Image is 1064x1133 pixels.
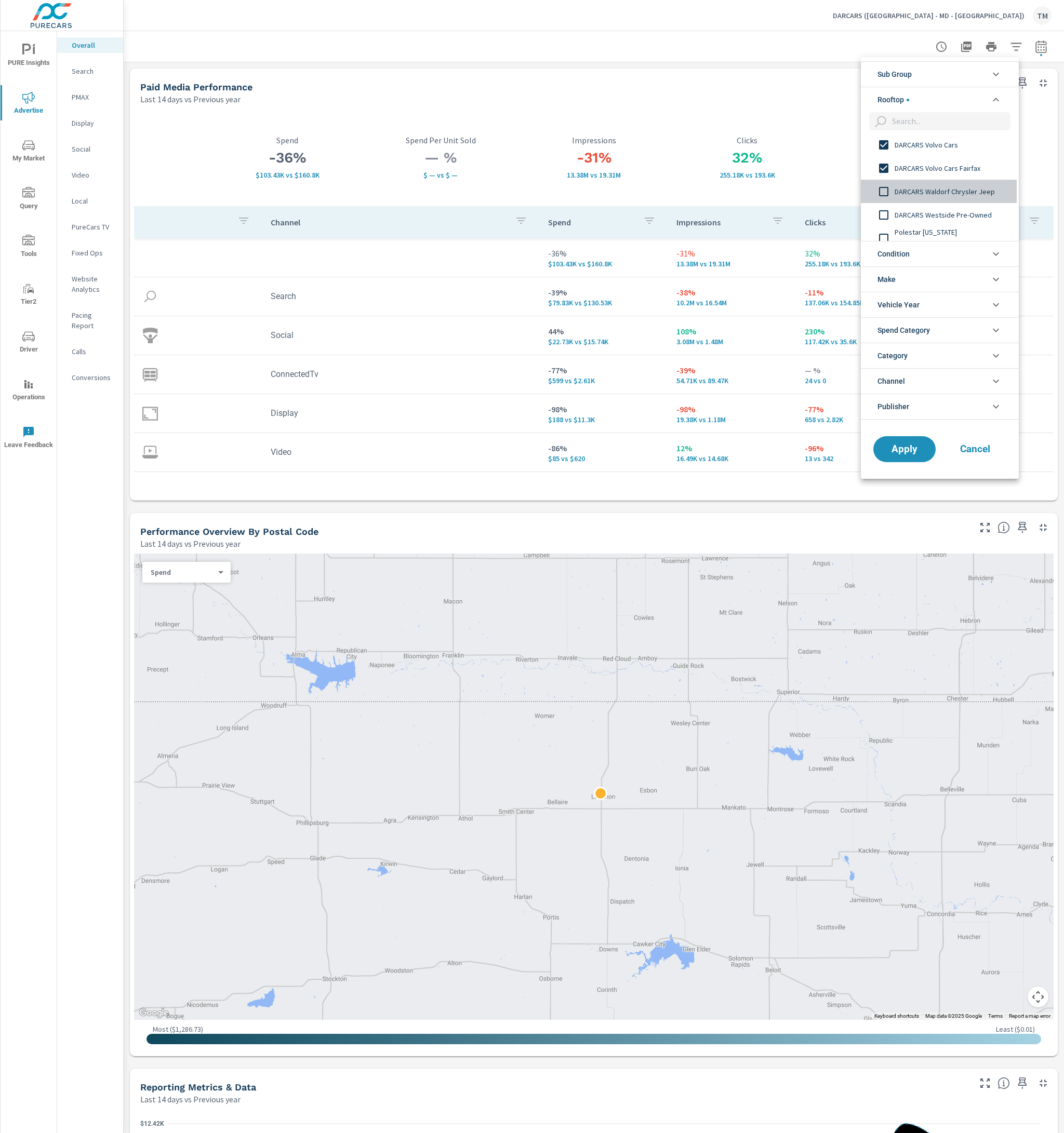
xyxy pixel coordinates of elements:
[861,133,1017,156] div: DARCARS Volvo Cars
[877,292,920,317] span: Vehicle Year
[861,203,1017,226] div: DARCARS Westside Pre-Owned
[895,226,1008,251] span: Polestar [US_STATE][GEOGRAPHIC_DATA]
[895,185,1008,198] span: DARCARS Waldorf Chrysler Jeep
[884,444,925,454] span: Apply
[861,57,1019,424] ul: filter options
[873,436,936,462] button: Apply
[877,267,896,292] span: Make
[877,343,908,368] span: Category
[861,180,1017,203] div: DARCARS Waldorf Chrysler Jeep
[877,241,910,266] span: Condition
[861,156,1017,180] div: DARCARS Volvo Cars Fairfax
[861,226,1017,250] div: Polestar [US_STATE][GEOGRAPHIC_DATA]
[954,444,996,454] span: Cancel
[877,394,909,419] span: Publisher
[895,209,1008,221] span: DARCARS Westside Pre-Owned
[877,87,909,112] span: Rooftop
[877,369,905,394] span: Channel
[877,318,930,343] span: Spend Category
[888,112,1010,130] input: Search...
[895,162,1008,174] span: DARCARS Volvo Cars Fairfax
[895,139,1008,151] span: DARCARS Volvo Cars
[944,436,1006,462] button: Cancel
[877,62,912,87] span: Sub Group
